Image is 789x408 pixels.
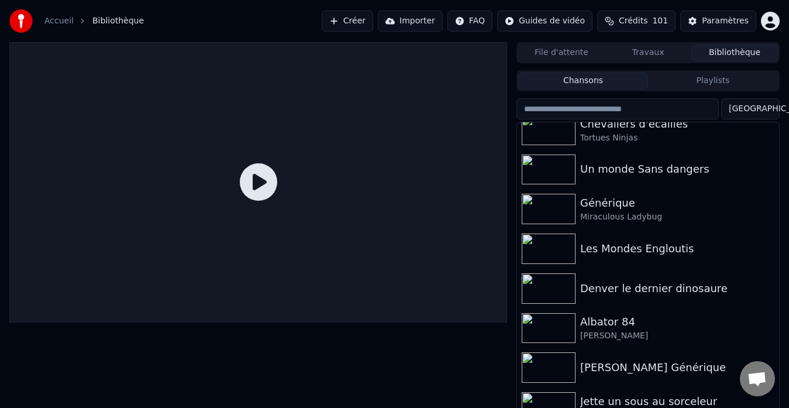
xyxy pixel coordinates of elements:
[648,73,778,90] button: Playlists
[580,280,774,297] div: Denver le dernier dinosaure
[580,359,774,376] div: [PERSON_NAME] Générique
[580,116,774,132] div: Chevaliers d'écailles
[702,15,749,27] div: Paramètres
[680,11,756,32] button: Paramètres
[580,211,774,223] div: Miraculous Ladybug
[652,15,668,27] span: 101
[580,330,774,342] div: [PERSON_NAME]
[740,361,775,396] div: Ouvrir le chat
[580,195,774,211] div: Générique
[378,11,443,32] button: Importer
[9,9,33,33] img: youka
[580,314,774,330] div: Albator 84
[92,15,144,27] span: Bibliothèque
[44,15,144,27] nav: breadcrumb
[597,11,676,32] button: Crédits101
[580,132,774,144] div: Tortues Ninjas
[580,161,774,177] div: Un monde Sans dangers
[44,15,74,27] a: Accueil
[619,15,647,27] span: Crédits
[580,241,774,257] div: Les Mondes Engloutis
[518,44,605,61] button: File d'attente
[497,11,592,32] button: Guides de vidéo
[447,11,492,32] button: FAQ
[691,44,778,61] button: Bibliothèque
[605,44,691,61] button: Travaux
[518,73,648,90] button: Chansons
[322,11,373,32] button: Créer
